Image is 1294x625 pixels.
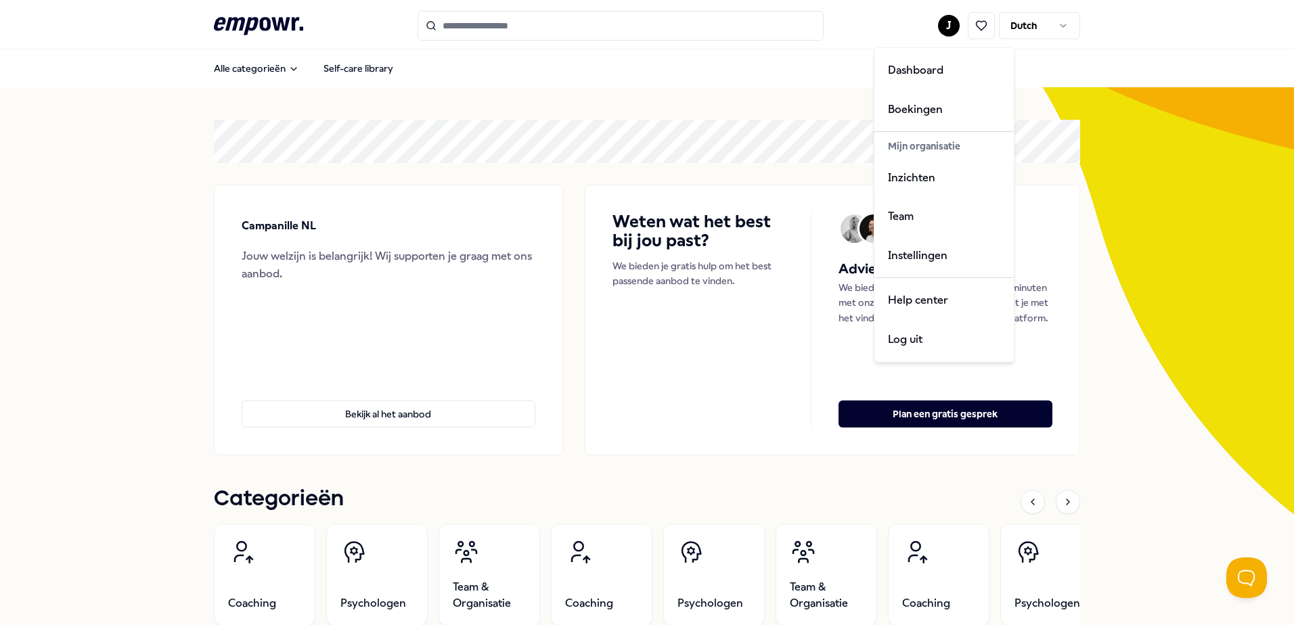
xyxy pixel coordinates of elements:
[877,197,1011,236] a: Team
[877,281,1011,320] a: Help center
[874,47,1014,363] div: J
[877,135,1011,158] div: Mijn organisatie
[877,236,1011,275] a: Instellingen
[877,90,1011,129] a: Boekingen
[877,320,1011,359] div: Log uit
[877,51,1011,90] a: Dashboard
[877,158,1011,198] a: Inzichten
